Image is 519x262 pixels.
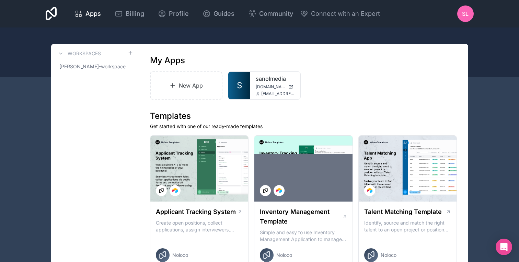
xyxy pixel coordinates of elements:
a: sanolmedia [256,75,295,83]
a: Billing [109,6,150,21]
button: Connect with an Expert [300,9,380,19]
a: [PERSON_NAME]-workspace [57,60,133,73]
img: Airtable Logo [276,188,282,193]
p: Create open positions, collect applications, assign interviewers, centralise candidate feedback a... [156,219,243,233]
span: Profile [169,9,189,19]
span: Billing [126,9,144,19]
span: S [237,80,242,91]
a: [DOMAIN_NAME] [256,84,295,90]
span: [DOMAIN_NAME] [256,84,285,90]
span: [EMAIL_ADDRESS][DOMAIN_NAME] [261,91,295,96]
h1: Inventory Management Template [260,207,342,226]
span: Community [259,9,293,19]
a: Community [243,6,299,21]
span: [PERSON_NAME]-workspace [59,63,126,70]
span: Noloco [381,252,396,259]
h1: My Apps [150,55,185,66]
h1: Talent Matching Template [364,207,442,217]
img: Airtable Logo [172,188,178,193]
a: Profile [152,6,194,21]
h1: Templates [150,111,457,122]
a: New App [150,71,223,100]
p: Simple and easy to use Inventory Management Application to manage your stock, orders and Manufact... [260,229,347,243]
span: SL [462,10,469,18]
span: Connect with an Expert [311,9,380,19]
a: Workspaces [57,49,101,58]
p: Get started with one of our ready-made templates [150,123,457,130]
span: Noloco [276,252,292,259]
span: Noloco [172,252,188,259]
a: Apps [69,6,106,21]
h1: Applicant Tracking System [156,207,236,217]
h3: Workspaces [68,50,101,57]
span: Apps [85,9,101,19]
a: Guides [197,6,240,21]
p: Identify, source and match the right talent to an open project or position with our Talent Matchi... [364,219,451,233]
a: S [228,72,250,99]
span: Guides [214,9,234,19]
img: Airtable Logo [367,188,372,193]
div: Open Intercom Messenger [496,239,512,255]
